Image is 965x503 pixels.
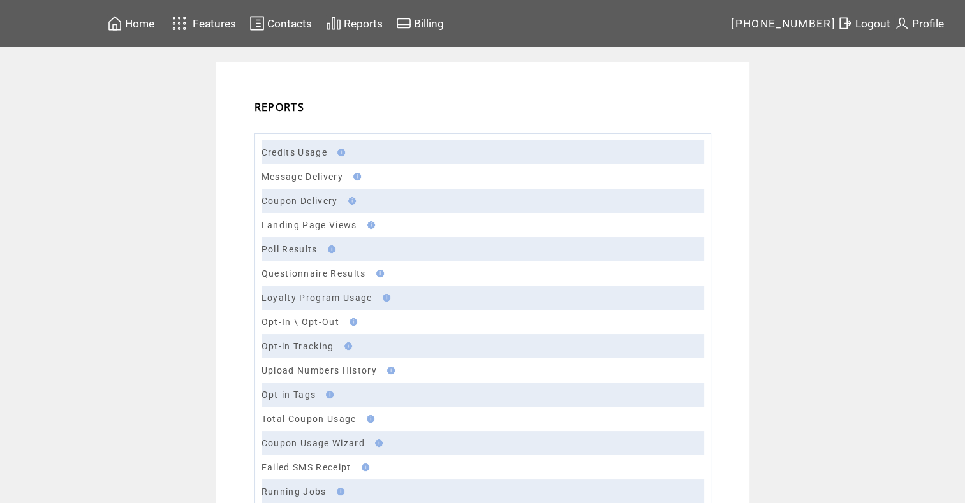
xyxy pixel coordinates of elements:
[344,197,356,205] img: help.gif
[358,463,369,471] img: help.gif
[371,439,383,447] img: help.gif
[894,15,910,31] img: profile.svg
[379,294,390,302] img: help.gif
[262,171,343,182] a: Message Delivery
[262,390,316,400] a: Opt-in Tags
[350,173,361,180] img: help.gif
[346,318,357,326] img: help.gif
[254,100,304,114] span: REPORTS
[105,13,156,33] a: Home
[262,486,327,497] a: Running Jobs
[267,17,312,30] span: Contacts
[262,293,372,303] a: Loyalty Program Usage
[262,317,339,327] a: Opt-In \ Opt-Out
[247,13,314,33] a: Contacts
[262,244,318,254] a: Poll Results
[193,17,236,30] span: Features
[912,17,944,30] span: Profile
[334,149,345,156] img: help.gif
[166,11,239,36] a: Features
[341,342,352,350] img: help.gif
[836,13,892,33] a: Logout
[168,13,191,34] img: features.svg
[249,15,265,31] img: contacts.svg
[344,17,383,30] span: Reports
[262,268,366,279] a: Questionnaire Results
[262,196,338,206] a: Coupon Delivery
[125,17,154,30] span: Home
[262,147,327,157] a: Credits Usage
[262,341,334,351] a: Opt-in Tracking
[892,13,946,33] a: Profile
[333,488,344,495] img: help.gif
[322,391,334,398] img: help.gif
[262,220,357,230] a: Landing Page Views
[324,245,335,253] img: help.gif
[414,17,444,30] span: Billing
[262,438,365,448] a: Coupon Usage Wizard
[262,462,351,472] a: Failed SMS Receipt
[363,415,374,423] img: help.gif
[731,17,836,30] span: [PHONE_NUMBER]
[364,221,375,229] img: help.gif
[837,15,853,31] img: exit.svg
[396,15,411,31] img: creidtcard.svg
[262,414,357,424] a: Total Coupon Usage
[324,13,385,33] a: Reports
[262,365,377,375] a: Upload Numbers History
[326,15,341,31] img: chart.svg
[372,270,384,277] img: help.gif
[107,15,122,31] img: home.svg
[394,13,446,33] a: Billing
[855,17,890,30] span: Logout
[383,367,395,374] img: help.gif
